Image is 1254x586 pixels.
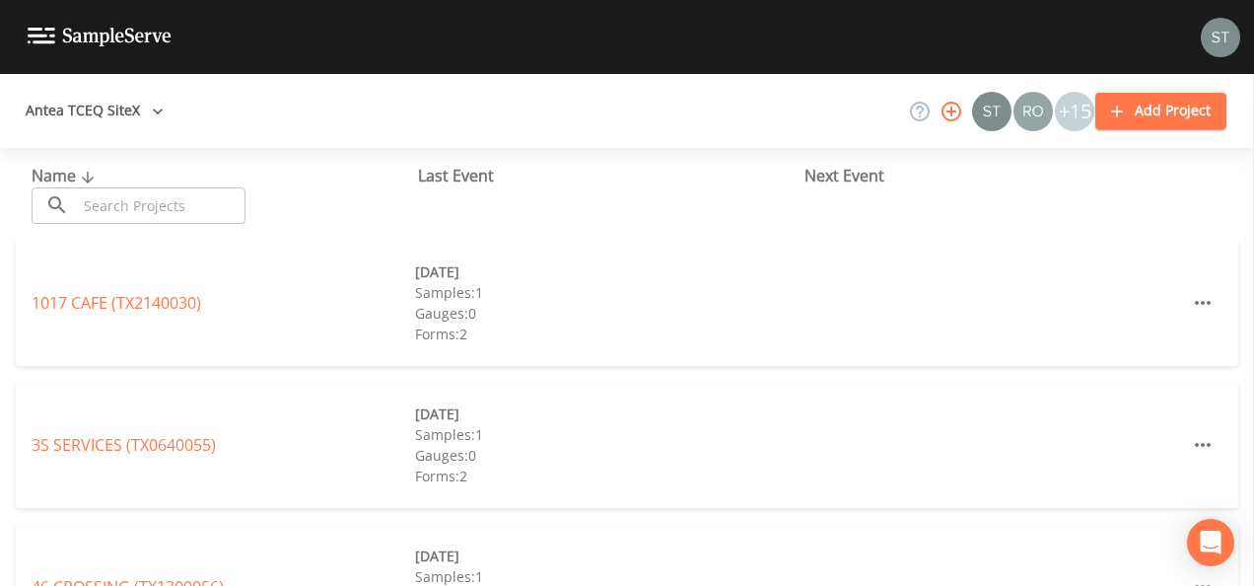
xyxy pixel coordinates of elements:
button: Add Project [1095,93,1226,129]
span: Name [32,165,100,186]
img: logo [28,28,172,46]
img: 7e5c62b91fde3b9fc00588adc1700c9a [1013,92,1053,131]
img: c0670e89e469b6405363224a5fca805c [1201,18,1240,57]
a: 1017 CAFE (TX2140030) [32,292,201,314]
div: [DATE] [415,403,799,424]
div: Forms: 2 [415,324,799,344]
div: Gauges: 0 [415,445,799,466]
div: [DATE] [415,546,799,566]
div: Next Event [804,164,1191,187]
div: Samples: 1 [415,424,799,445]
div: +15 [1055,92,1094,131]
a: 3S SERVICES (TX0640055) [32,434,216,456]
div: Open Intercom Messenger [1187,519,1234,566]
div: Last Event [418,164,804,187]
div: [DATE] [415,261,799,282]
div: Stan Porter [971,92,1012,131]
img: c0670e89e469b6405363224a5fca805c [972,92,1011,131]
div: Forms: 2 [415,466,799,486]
input: Search Projects [77,187,245,224]
button: Antea TCEQ SiteX [18,93,172,129]
div: Samples: 1 [415,282,799,303]
div: Gauges: 0 [415,303,799,324]
div: Rodolfo Ramirez [1012,92,1054,131]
